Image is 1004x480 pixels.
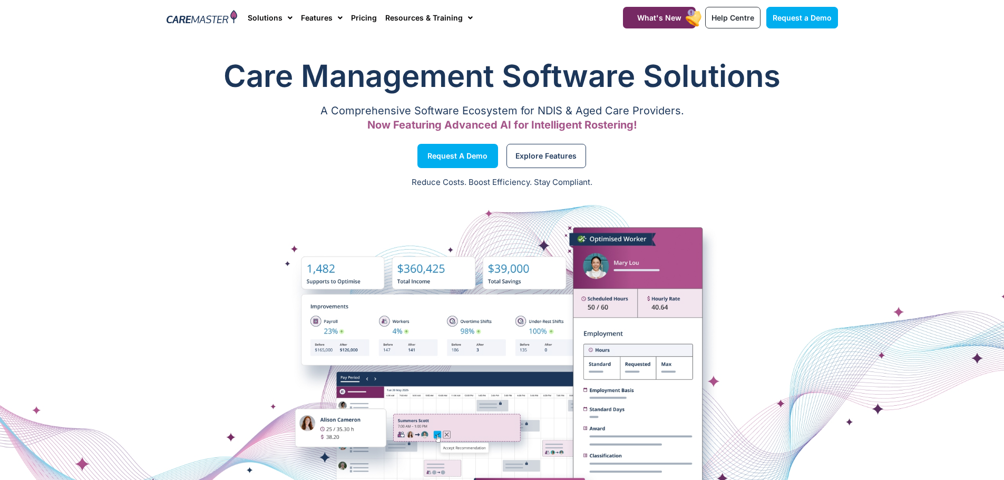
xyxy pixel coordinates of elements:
[427,153,488,159] span: Request a Demo
[167,55,838,97] h1: Care Management Software Solutions
[6,177,998,189] p: Reduce Costs. Boost Efficiency. Stay Compliant.
[637,13,681,22] span: What's New
[773,13,832,22] span: Request a Demo
[623,7,696,28] a: What's New
[367,119,637,131] span: Now Featuring Advanced AI for Intelligent Rostering!
[515,153,577,159] span: Explore Features
[766,7,838,28] a: Request a Demo
[506,144,586,168] a: Explore Features
[417,144,498,168] a: Request a Demo
[167,10,238,26] img: CareMaster Logo
[167,107,838,114] p: A Comprehensive Software Ecosystem for NDIS & Aged Care Providers.
[711,13,754,22] span: Help Centre
[705,7,761,28] a: Help Centre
